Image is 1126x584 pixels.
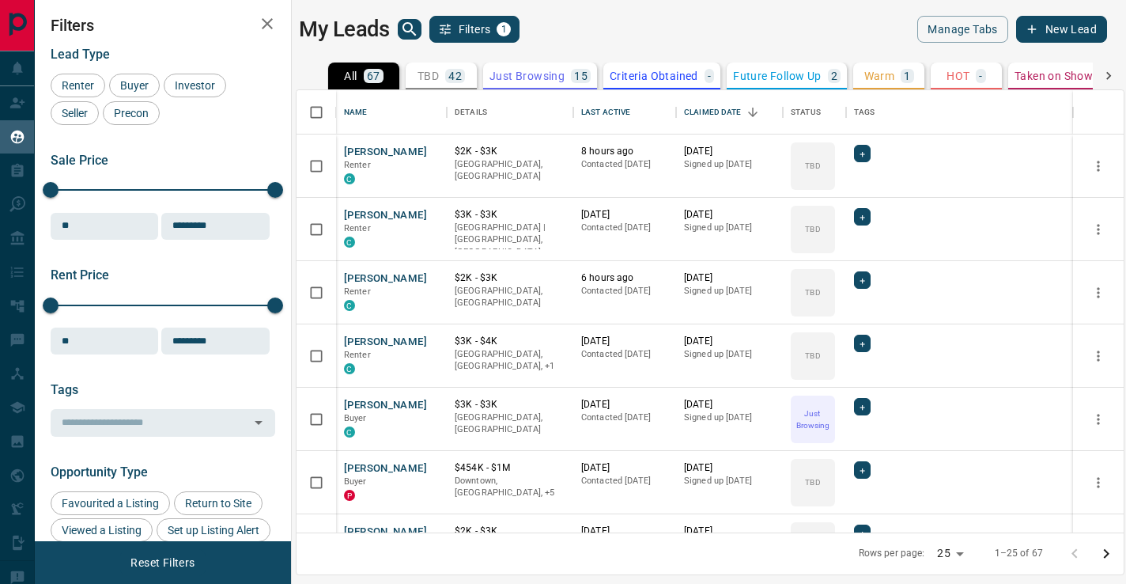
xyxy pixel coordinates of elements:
p: 15 [574,70,588,82]
p: [GEOGRAPHIC_DATA], [GEOGRAPHIC_DATA] [455,285,565,309]
p: 1–25 of 67 [995,547,1043,560]
span: Precon [108,107,154,119]
p: Contacted [DATE] [581,222,668,234]
p: [GEOGRAPHIC_DATA], [GEOGRAPHIC_DATA] [455,158,565,183]
p: [GEOGRAPHIC_DATA], [GEOGRAPHIC_DATA] [455,411,565,436]
div: Precon [103,101,160,125]
p: TBD [805,476,820,488]
span: Renter [344,223,371,233]
button: [PERSON_NAME] [344,335,427,350]
p: $2K - $3K [455,271,565,285]
span: Tags [51,382,78,397]
button: more [1086,408,1110,431]
p: Rows per page: [859,547,925,560]
span: Return to Site [179,497,257,510]
p: Signed up [DATE] [684,158,775,171]
p: Contacted [DATE] [581,285,668,298]
p: $2K - $3K [455,525,565,538]
div: + [854,335,871,352]
div: + [854,271,871,289]
div: Last Active [581,90,630,135]
p: Signed up [DATE] [684,348,775,361]
div: Return to Site [174,491,263,515]
p: Just Browsing [792,408,833,431]
div: Investor [164,74,226,97]
p: 1 [904,70,910,82]
div: Favourited a Listing [51,491,170,515]
p: [DATE] [684,271,775,285]
p: 8 hours ago [581,145,668,158]
p: [DATE] [581,398,668,411]
div: Tags [846,90,1073,135]
p: [DATE] [581,525,668,538]
button: Filters1 [429,16,520,43]
p: 67 [367,70,380,82]
span: Renter [344,286,371,297]
span: Buyer [115,79,154,92]
p: [DATE] [684,208,775,222]
button: more [1086,154,1110,178]
span: Lead Type [51,47,110,62]
div: property.ca [344,490,355,501]
p: $3K - $3K [455,398,565,411]
span: Buyer [344,413,367,423]
div: condos.ca [344,363,355,374]
button: Open [247,411,270,434]
p: 6 hours ago [581,271,668,285]
p: Warm [864,70,895,82]
div: Status [791,90,821,135]
p: [DATE] [684,145,775,158]
div: Name [344,90,368,135]
div: condos.ca [344,427,355,438]
span: Sale Price [51,153,108,168]
div: condos.ca [344,300,355,311]
span: Renter [344,350,371,360]
p: Signed up [DATE] [684,411,775,424]
div: Viewed a Listing [51,518,153,542]
p: 2 [831,70,837,82]
span: Renter [344,160,371,170]
span: 1 [498,24,509,35]
button: [PERSON_NAME] [344,398,427,413]
button: more [1086,218,1110,241]
p: Toronto [455,348,565,373]
div: condos.ca [344,173,355,184]
button: Manage Tabs [917,16,1007,43]
p: TBD [805,160,820,172]
div: condos.ca [344,237,355,248]
span: + [860,209,865,225]
p: TBD [805,286,820,298]
button: more [1086,471,1110,495]
span: + [860,272,865,288]
p: [DATE] [684,461,775,475]
p: [DATE] [684,525,775,538]
div: Name [336,90,447,135]
div: Set up Listing Alert [157,518,270,542]
p: Signed up [DATE] [684,285,775,298]
button: Go to next page [1090,538,1122,570]
span: + [860,399,865,415]
p: Contacted [DATE] [581,158,668,171]
p: - [979,70,982,82]
p: TBD [418,70,439,82]
h1: My Leads [299,17,390,42]
div: Details [447,90,573,135]
span: + [860,336,865,351]
div: Claimed Date [676,90,783,135]
button: [PERSON_NAME] [344,461,427,476]
div: + [854,398,871,415]
div: 25 [931,542,969,565]
p: Signed up [DATE] [684,475,775,487]
div: Seller [51,101,99,125]
span: Opportunity Type [51,465,148,480]
p: $454K - $1M [455,461,565,475]
p: [DATE] [581,461,668,475]
p: All [344,70,357,82]
span: + [860,462,865,478]
button: [PERSON_NAME] [344,145,427,160]
button: Sort [742,101,764,123]
span: Viewed a Listing [56,524,147,537]
p: Just Browsing [489,70,565,82]
div: Renter [51,74,105,97]
p: TBD [805,223,820,235]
